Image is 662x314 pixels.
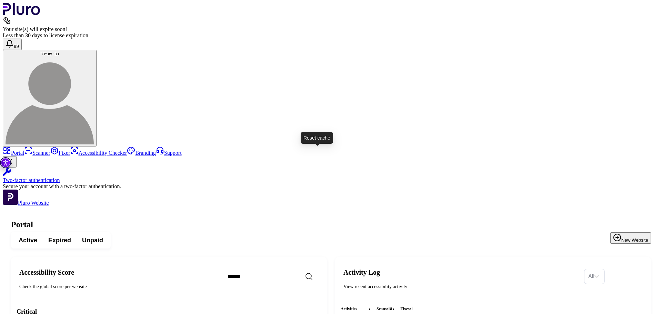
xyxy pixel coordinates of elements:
[584,269,605,284] div: Set sorting
[40,51,59,56] span: גבי שניידר
[3,183,659,190] div: Secure your account with a two-factor authentication.
[411,306,413,311] span: 1
[398,305,416,312] li: fixes :
[14,44,19,49] span: 99
[19,236,37,244] span: Active
[3,146,659,206] aside: Sidebar menu
[343,283,579,290] div: View recent accessibility activity
[24,150,50,156] a: Scanner
[3,177,659,183] div: Two-factor authentication
[65,26,68,32] span: 1
[3,50,97,146] button: גבי שניידרגבי שניידר
[13,234,43,246] button: Active
[301,132,333,144] div: Reset cache
[3,156,17,168] button: Close Two-factor authentication notification
[50,150,70,156] a: Fixer
[77,234,109,246] button: Unpaid
[19,283,217,290] div: Check the global score per website
[3,39,22,50] button: Open notifications, you have 152 new notifications
[127,150,156,156] a: Branding
[610,232,651,244] button: New Website
[43,234,77,246] button: Expired
[3,150,24,156] a: Portal
[3,168,659,183] a: Two-factor authentication
[222,269,341,284] input: Search
[19,268,217,276] h2: Accessibility Score
[343,268,579,276] h2: Activity Log
[388,306,392,311] span: 18
[156,150,182,156] a: Support
[48,236,71,244] span: Expired
[3,32,659,39] div: Less than 30 days to license expiration
[3,10,40,16] a: Logo
[3,26,659,32] div: Your site(s) will expire soon
[3,200,49,206] a: Open Pluro Website
[11,220,651,229] h1: Portal
[374,305,395,312] li: scans :
[6,56,94,144] img: גבי שניידר
[70,150,127,156] a: Accessibility Checker
[82,236,103,244] span: Unpaid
